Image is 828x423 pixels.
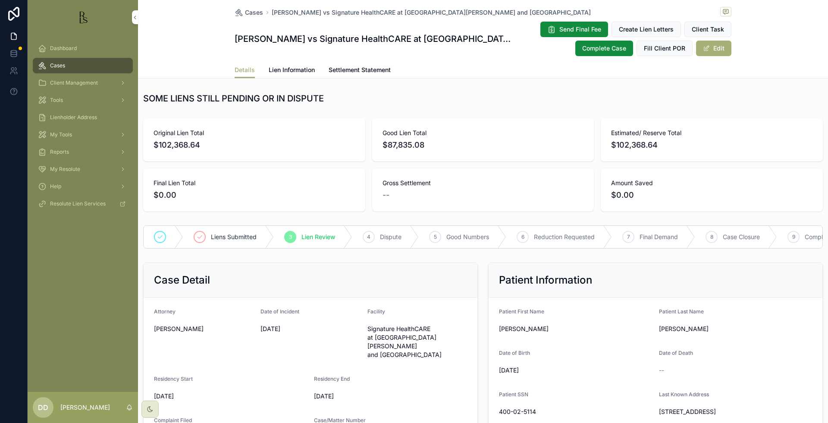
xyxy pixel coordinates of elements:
span: [DATE] [314,392,467,401]
span: Date of Incident [260,308,299,315]
span: Date of Death [659,350,693,356]
span: Dispute [380,233,401,241]
span: My Resolute [50,166,80,173]
span: Help [50,183,61,190]
span: Final Demand [640,233,678,241]
span: Good Lien Total [383,129,584,137]
img: App logo [76,10,90,24]
span: Send Final Fee [559,25,601,34]
span: My Tools [50,131,72,138]
span: Client Task [692,25,724,34]
span: [PERSON_NAME] [154,325,254,333]
span: Patient Last Name [659,308,704,315]
h1: SOME LIENS STILL PENDING OR IN DISPUTE [143,92,324,104]
span: [DATE] [154,392,307,401]
h1: [PERSON_NAME] vs Signature HealthCARE at [GEOGRAPHIC_DATA][PERSON_NAME] and [GEOGRAPHIC_DATA] [235,33,511,45]
span: 3 [289,234,292,240]
span: Date of Birth [499,350,530,356]
span: Cases [50,62,65,69]
button: Client Task [684,22,731,37]
span: [STREET_ADDRESS] [659,407,812,416]
span: Estimated/ Reserve Total [611,129,812,137]
span: Lien Information [269,66,315,74]
span: 7 [627,234,630,240]
span: Client Management [50,79,98,86]
span: Complete Case [582,44,626,53]
button: Complete Case [575,41,633,56]
a: [PERSON_NAME] vs Signature HealthCARE at [GEOGRAPHIC_DATA][PERSON_NAME] and [GEOGRAPHIC_DATA] [272,8,591,17]
span: Attorney [154,308,176,315]
span: $102,368.64 [154,139,355,151]
span: $87,835.08 [383,139,584,151]
span: Patient First Name [499,308,544,315]
p: [PERSON_NAME] [60,403,110,412]
a: Dashboard [33,41,133,56]
span: Patient SSN [499,391,528,398]
a: Reports [33,144,133,160]
span: $102,368.64 [611,139,812,151]
h2: Patient Information [499,273,592,287]
span: Good Numbers [446,233,489,241]
span: [PERSON_NAME] [659,325,812,333]
span: -- [383,189,389,201]
span: Final Lien Total [154,179,355,187]
span: Signature HealthCARE at [GEOGRAPHIC_DATA][PERSON_NAME] and [GEOGRAPHIC_DATA] [367,325,467,359]
span: Lienholder Address [50,114,97,121]
span: Last Known Address [659,391,709,398]
span: 400-02-5114 [499,407,652,416]
a: Lienholder Address [33,110,133,125]
span: $0.00 [611,189,812,201]
button: Send Final Fee [540,22,608,37]
a: Tools [33,92,133,108]
span: Facility [367,308,385,315]
span: [PERSON_NAME] [499,325,652,333]
a: My Tools [33,127,133,142]
div: scrollable content [28,35,138,223]
a: Cases [33,58,133,73]
a: Cases [235,8,263,17]
span: Case Closure [723,233,760,241]
span: Tools [50,97,63,104]
span: $0.00 [154,189,355,201]
span: Create Lien Letters [619,25,674,34]
a: Settlement Statement [329,62,391,79]
span: 9 [792,234,795,240]
span: Residency Start [154,376,193,382]
button: Create Lien Letters [612,22,681,37]
span: Residency End [314,376,350,382]
span: Fill Client POR [644,44,685,53]
span: [DATE] [499,366,652,375]
a: Lien Information [269,62,315,79]
span: Original Lien Total [154,129,355,137]
span: Amount Saved [611,179,812,187]
span: Resolute Lien Services [50,200,106,207]
a: Client Management [33,75,133,91]
span: Settlement Statement [329,66,391,74]
span: Lien Review [301,233,335,241]
span: Dashboard [50,45,77,52]
span: 6 [521,234,524,240]
span: Details [235,66,255,74]
span: DD [38,402,48,413]
span: Reduction Requested [534,233,595,241]
a: Help [33,179,133,194]
span: 8 [710,234,713,240]
span: Liens Submitted [211,233,257,241]
span: Cases [245,8,263,17]
span: 4 [367,234,370,240]
span: -- [659,366,664,375]
span: Gross Settlement [383,179,584,187]
h2: Case Detail [154,273,210,287]
span: [DATE] [260,325,360,333]
span: 5 [434,234,437,240]
span: Reports [50,148,69,155]
button: Fill Client POR [637,41,693,56]
a: Resolute Lien Services [33,196,133,211]
a: My Resolute [33,161,133,177]
a: Details [235,62,255,79]
button: Edit [696,41,731,56]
